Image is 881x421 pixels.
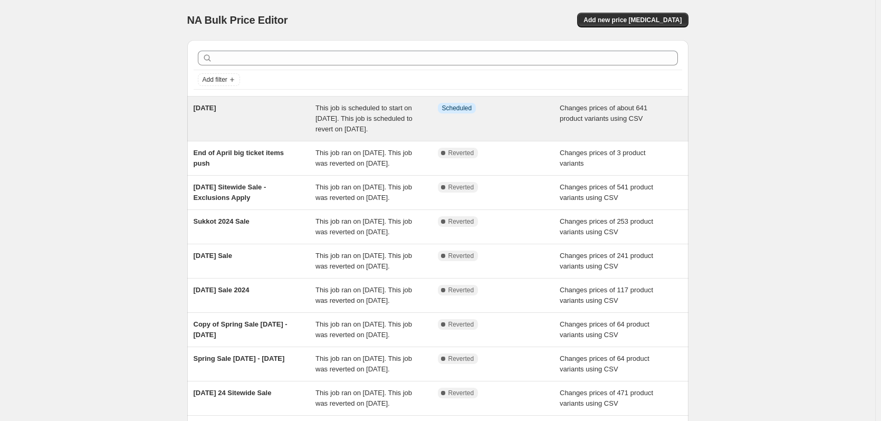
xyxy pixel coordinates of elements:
span: This job ran on [DATE]. This job was reverted on [DATE]. [315,320,412,339]
span: Changes prices of 471 product variants using CSV [560,389,653,407]
span: This job ran on [DATE]. This job was reverted on [DATE]. [315,149,412,167]
span: Reverted [448,320,474,329]
span: Changes prices of 541 product variants using CSV [560,183,653,202]
span: [DATE] 24 Sitewide Sale [194,389,272,397]
span: Reverted [448,286,474,294]
button: Add new price [MEDICAL_DATA] [577,13,688,27]
span: Changes prices of 253 product variants using CSV [560,217,653,236]
span: Changes prices of 64 product variants using CSV [560,320,649,339]
span: Spring Sale [DATE] - [DATE] [194,355,285,362]
span: Add new price [MEDICAL_DATA] [583,16,682,24]
span: This job is scheduled to start on [DATE]. This job is scheduled to revert on [DATE]. [315,104,413,133]
span: [DATE] Sitewide Sale - Exclusions Apply [194,183,266,202]
span: Reverted [448,252,474,260]
button: Add filter [198,73,240,86]
span: Reverted [448,355,474,363]
span: Changes prices of 241 product variants using CSV [560,252,653,270]
span: This job ran on [DATE]. This job was reverted on [DATE]. [315,355,412,373]
span: Changes prices of 64 product variants using CSV [560,355,649,373]
span: End of April big ticket items push [194,149,284,167]
span: Reverted [448,217,474,226]
span: Copy of Spring Sale [DATE] - [DATE] [194,320,288,339]
span: Changes prices of about 641 product variants using CSV [560,104,647,122]
span: Scheduled [442,104,472,112]
span: This job ran on [DATE]. This job was reverted on [DATE]. [315,217,412,236]
span: Add filter [203,75,227,84]
span: [DATE] Sale [194,252,232,260]
span: This job ran on [DATE]. This job was reverted on [DATE]. [315,286,412,304]
span: Sukkot 2024 Sale [194,217,250,225]
span: Changes prices of 117 product variants using CSV [560,286,653,304]
span: Reverted [448,389,474,397]
span: NA Bulk Price Editor [187,14,288,26]
span: Reverted [448,149,474,157]
span: This job ran on [DATE]. This job was reverted on [DATE]. [315,252,412,270]
span: [DATE] [194,104,216,112]
span: This job ran on [DATE]. This job was reverted on [DATE]. [315,389,412,407]
span: [DATE] Sale 2024 [194,286,250,294]
span: This job ran on [DATE]. This job was reverted on [DATE]. [315,183,412,202]
span: Changes prices of 3 product variants [560,149,646,167]
span: Reverted [448,183,474,192]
